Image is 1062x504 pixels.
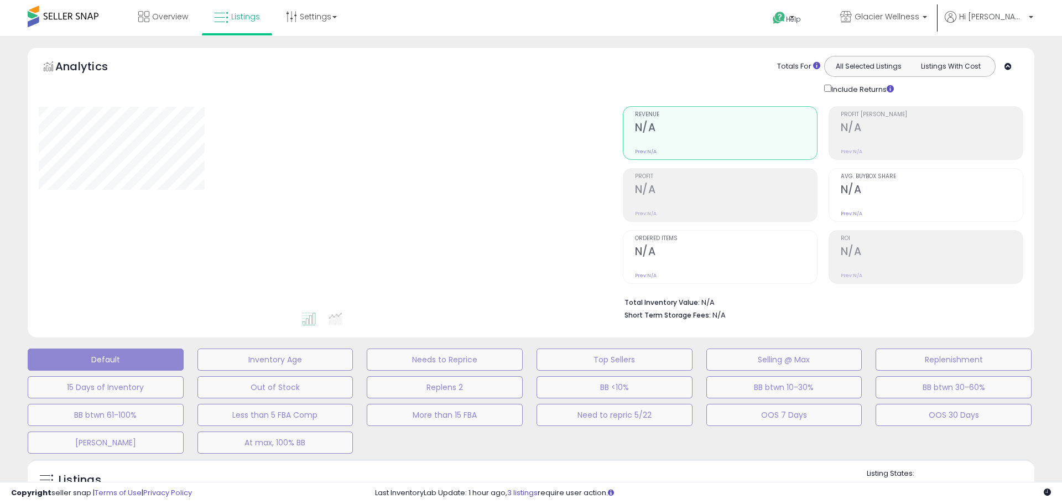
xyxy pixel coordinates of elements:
[841,210,862,217] small: Prev: N/A
[635,245,817,260] h2: N/A
[28,432,184,454] button: [PERSON_NAME]
[959,11,1025,22] span: Hi [PERSON_NAME]
[635,121,817,136] h2: N/A
[28,349,184,371] button: Default
[197,432,353,454] button: At max, 100% BB
[777,61,820,72] div: Totals For
[841,112,1023,118] span: Profit [PERSON_NAME]
[537,404,693,426] button: Need to repric 5/22
[909,59,992,74] button: Listings With Cost
[152,11,188,22] span: Overview
[197,349,353,371] button: Inventory Age
[712,310,726,320] span: N/A
[876,376,1032,398] button: BB btwn 30-60%
[197,376,353,398] button: Out of Stock
[827,59,910,74] button: All Selected Listings
[231,11,260,22] span: Listings
[635,236,817,242] span: Ordered Items
[706,376,862,398] button: BB btwn 10-30%
[367,376,523,398] button: Replens 2
[197,404,353,426] button: Less than 5 FBA Comp
[635,112,817,118] span: Revenue
[11,487,51,498] strong: Copyright
[876,404,1032,426] button: OOS 30 Days
[816,82,907,95] div: Include Returns
[367,349,523,371] button: Needs to Reprice
[706,349,862,371] button: Selling @ Max
[537,376,693,398] button: BB <10%
[635,183,817,198] h2: N/A
[786,14,801,24] span: Help
[841,272,862,279] small: Prev: N/A
[841,245,1023,260] h2: N/A
[635,272,657,279] small: Prev: N/A
[624,295,1015,308] li: N/A
[876,349,1032,371] button: Replenishment
[841,174,1023,180] span: Avg. Buybox Share
[945,11,1033,36] a: Hi [PERSON_NAME]
[706,404,862,426] button: OOS 7 Days
[841,236,1023,242] span: ROI
[635,174,817,180] span: Profit
[841,148,862,155] small: Prev: N/A
[635,210,657,217] small: Prev: N/A
[624,310,711,320] b: Short Term Storage Fees:
[28,404,184,426] button: BB btwn 61-100%
[11,488,192,498] div: seller snap | |
[537,349,693,371] button: Top Sellers
[841,121,1023,136] h2: N/A
[841,183,1023,198] h2: N/A
[624,298,700,307] b: Total Inventory Value:
[855,11,919,22] span: Glacier Wellness
[367,404,523,426] button: More than 15 FBA
[28,376,184,398] button: 15 Days of Inventory
[764,3,822,36] a: Help
[772,11,786,25] i: Get Help
[635,148,657,155] small: Prev: N/A
[55,59,129,77] h5: Analytics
